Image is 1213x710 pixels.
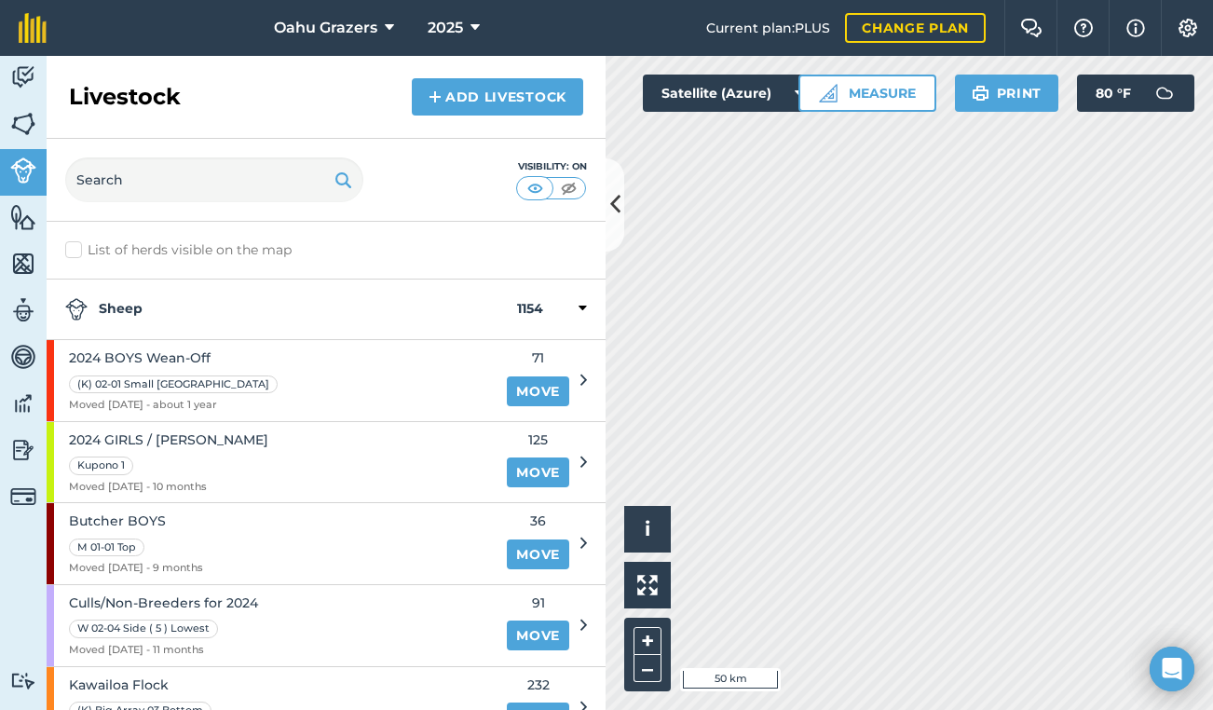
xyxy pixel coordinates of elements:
[624,506,671,553] button: i
[1077,75,1194,112] button: 80 °F
[47,585,496,666] a: Culls/Non-Breeders for 2024W 02-04 Side ( 5 ) LowestMoved [DATE] - 11 months
[516,159,587,174] div: Visibility: On
[1096,75,1131,112] span: 80 ° F
[507,376,569,406] a: Move
[19,13,47,43] img: fieldmargin Logo
[69,479,268,496] span: Moved [DATE] - 10 months
[10,672,36,690] img: svg+xml;base64,PD94bWwgdmVyc2lvbj0iMS4wIiBlbmNvZGluZz0idXRmLTgiPz4KPCEtLSBHZW5lcmF0b3I6IEFkb2JlIE...
[637,575,658,595] img: Four arrows, one pointing top left, one top right, one bottom right and the last bottom left
[10,110,36,138] img: svg+xml;base64,PHN2ZyB4bWxucz0iaHR0cDovL3d3dy53My5vcmcvMjAwMC9zdmciIHdpZHRoPSI1NiIgaGVpZ2h0PSI2MC...
[643,75,822,112] button: Satellite (Azure)
[69,642,258,659] span: Moved [DATE] - 11 months
[47,422,496,503] a: 2024 GIRLS / [PERSON_NAME]Kupono 1Moved [DATE] - 10 months
[557,179,580,198] img: svg+xml;base64,PHN2ZyB4bWxucz0iaHR0cDovL3d3dy53My5vcmcvMjAwMC9zdmciIHdpZHRoPSI1MCIgaGVpZ2h0PSI0MC...
[517,298,543,321] strong: 1154
[65,298,517,321] strong: Sheep
[845,13,986,43] a: Change plan
[10,203,36,231] img: svg+xml;base64,PHN2ZyB4bWxucz0iaHR0cDovL3d3dy53My5vcmcvMjAwMC9zdmciIHdpZHRoPSI1NiIgaGVpZ2h0PSI2MC...
[10,343,36,371] img: svg+xml;base64,PD94bWwgdmVyc2lvbj0iMS4wIiBlbmNvZGluZz0idXRmLTgiPz4KPCEtLSBHZW5lcmF0b3I6IEFkb2JlIE...
[507,430,569,450] span: 125
[507,511,569,531] span: 36
[1150,647,1194,691] div: Open Intercom Messenger
[1126,17,1145,39] img: svg+xml;base64,PHN2ZyB4bWxucz0iaHR0cDovL3d3dy53My5vcmcvMjAwMC9zdmciIHdpZHRoPSIxNyIgaGVpZ2h0PSIxNy...
[955,75,1059,112] button: Print
[69,348,281,368] span: 2024 BOYS Wean-Off
[706,18,830,38] span: Current plan : PLUS
[507,675,569,695] span: 232
[69,675,215,695] span: Kawailoa Flock
[10,389,36,417] img: svg+xml;base64,PD94bWwgdmVyc2lvbj0iMS4wIiBlbmNvZGluZz0idXRmLTgiPz4KPCEtLSBHZW5lcmF0b3I6IEFkb2JlIE...
[1020,19,1043,37] img: Two speech bubbles overlapping with the left bubble in the forefront
[69,82,181,112] h2: Livestock
[507,539,569,569] a: Move
[334,169,352,191] img: svg+xml;base64,PHN2ZyB4bWxucz0iaHR0cDovL3d3dy53My5vcmcvMjAwMC9zdmciIHdpZHRoPSIxOSIgaGVpZ2h0PSIyNC...
[507,621,569,650] a: Move
[69,593,258,613] span: Culls/Non-Breeders for 2024
[69,457,133,475] div: Kupono 1
[10,157,36,184] img: svg+xml;base64,PD94bWwgdmVyc2lvbj0iMS4wIiBlbmNvZGluZz0idXRmLTgiPz4KPCEtLSBHZW5lcmF0b3I6IEFkb2JlIE...
[69,511,203,531] span: Butcher BOYS
[69,539,144,557] div: M 01-01 Top
[10,296,36,324] img: svg+xml;base64,PD94bWwgdmVyc2lvbj0iMS4wIiBlbmNvZGluZz0idXRmLTgiPz4KPCEtLSBHZW5lcmF0b3I6IEFkb2JlIE...
[524,179,547,198] img: svg+xml;base64,PHN2ZyB4bWxucz0iaHR0cDovL3d3dy53My5vcmcvMjAwMC9zdmciIHdpZHRoPSI1MCIgaGVpZ2h0PSI0MC...
[412,78,583,116] a: Add Livestock
[819,84,838,102] img: Ruler icon
[69,375,278,394] div: (K) 02-01 Small [GEOGRAPHIC_DATA]
[507,593,569,613] span: 91
[798,75,936,112] button: Measure
[428,17,463,39] span: 2025
[507,348,569,368] span: 71
[634,655,661,682] button: –
[972,82,989,104] img: svg+xml;base64,PHN2ZyB4bWxucz0iaHR0cDovL3d3dy53My5vcmcvMjAwMC9zdmciIHdpZHRoPSIxOSIgaGVpZ2h0PSIyNC...
[69,430,268,450] span: 2024 GIRLS / [PERSON_NAME]
[69,620,218,638] div: W 02-04 Side ( 5 ) Lowest
[65,298,88,321] img: svg+xml;base64,PD94bWwgdmVyc2lvbj0iMS4wIiBlbmNvZGluZz0idXRmLTgiPz4KPCEtLSBHZW5lcmF0b3I6IEFkb2JlIE...
[10,484,36,510] img: svg+xml;base64,PD94bWwgdmVyc2lvbj0iMS4wIiBlbmNvZGluZz0idXRmLTgiPz4KPCEtLSBHZW5lcmF0b3I6IEFkb2JlIE...
[634,627,661,655] button: +
[1146,75,1183,112] img: svg+xml;base64,PD94bWwgdmVyc2lvbj0iMS4wIiBlbmNvZGluZz0idXRmLTgiPz4KPCEtLSBHZW5lcmF0b3I6IEFkb2JlIE...
[274,17,377,39] span: Oahu Grazers
[507,457,569,487] a: Move
[65,157,363,202] input: Search
[1177,19,1199,37] img: A cog icon
[69,560,203,577] span: Moved [DATE] - 9 months
[429,86,442,108] img: svg+xml;base64,PHN2ZyB4bWxucz0iaHR0cDovL3d3dy53My5vcmcvMjAwMC9zdmciIHdpZHRoPSIxNCIgaGVpZ2h0PSIyNC...
[10,63,36,91] img: svg+xml;base64,PD94bWwgdmVyc2lvbj0iMS4wIiBlbmNvZGluZz0idXRmLTgiPz4KPCEtLSBHZW5lcmF0b3I6IEFkb2JlIE...
[10,436,36,464] img: svg+xml;base64,PD94bWwgdmVyc2lvbj0iMS4wIiBlbmNvZGluZz0idXRmLTgiPz4KPCEtLSBHZW5lcmF0b3I6IEFkb2JlIE...
[645,517,650,540] span: i
[47,503,496,584] a: Butcher BOYSM 01-01 TopMoved [DATE] - 9 months
[69,397,281,414] span: Moved [DATE] - about 1 year
[10,250,36,278] img: svg+xml;base64,PHN2ZyB4bWxucz0iaHR0cDovL3d3dy53My5vcmcvMjAwMC9zdmciIHdpZHRoPSI1NiIgaGVpZ2h0PSI2MC...
[1072,19,1095,37] img: A question mark icon
[65,240,587,260] label: List of herds visible on the map
[47,340,496,421] a: 2024 BOYS Wean-Off(K) 02-01 Small [GEOGRAPHIC_DATA]Moved [DATE] - about 1 year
